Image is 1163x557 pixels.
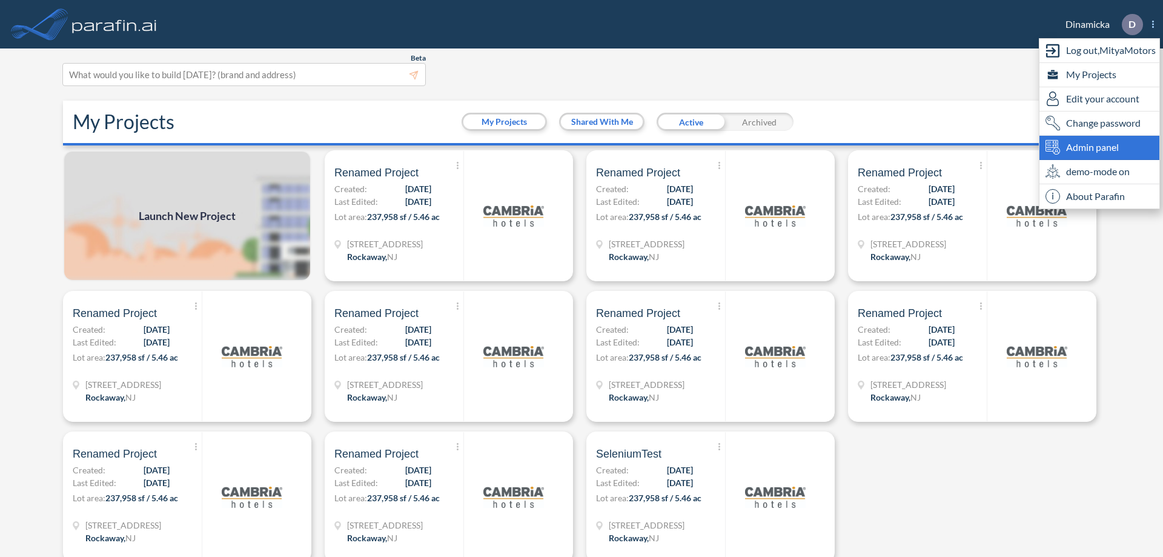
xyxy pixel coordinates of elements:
[347,519,423,532] span: 321 Mt Hope Ave
[347,252,387,262] span: Rockaway ,
[858,323,890,336] span: Created:
[596,195,640,208] span: Last Edited:
[387,392,397,402] span: NJ
[1039,39,1159,63] div: Log out
[1066,140,1119,155] span: Admin panel
[609,238,684,250] span: 321 Mt Hope Ave
[334,306,419,321] span: Renamed Project
[1066,189,1125,204] span: About Parafin
[405,336,431,349] span: [DATE]
[405,464,431,476] span: [DATE]
[629,493,701,503] span: 237,958 sf / 5.46 ac
[725,113,794,131] div: Archived
[85,533,125,543] span: Rockaway ,
[609,250,659,263] div: Rockaway, NJ
[73,447,157,461] span: Renamed Project
[73,323,105,336] span: Created:
[73,352,105,362] span: Lot area:
[596,306,680,321] span: Renamed Project
[63,150,311,281] a: Launch New Project
[1007,326,1067,387] img: logo
[890,212,963,222] span: 237,958 sf / 5.46 ac
[629,212,701,222] span: 237,958 sf / 5.46 ac
[649,392,659,402] span: NJ
[367,212,440,222] span: 237,958 sf / 5.46 ac
[334,165,419,180] span: Renamed Project
[144,336,170,349] span: [DATE]
[667,182,693,195] span: [DATE]
[609,533,649,543] span: Rockaway ,
[890,352,963,362] span: 237,958 sf / 5.46 ac
[144,464,170,476] span: [DATE]
[334,447,419,461] span: Renamed Project
[596,493,629,503] span: Lot area:
[1066,67,1116,82] span: My Projects
[596,182,629,195] span: Created:
[1039,184,1159,208] div: About Parafin
[929,195,955,208] span: [DATE]
[85,378,161,391] span: 321 Mt Hope Ave
[858,165,942,180] span: Renamed Project
[347,250,397,263] div: Rockaway, NJ
[347,238,423,250] span: 321 Mt Hope Ave
[1039,136,1159,160] div: Admin panel
[405,195,431,208] span: [DATE]
[1039,63,1159,87] div: My Projects
[334,212,367,222] span: Lot area:
[347,533,387,543] span: Rockaway ,
[596,212,629,222] span: Lot area:
[139,208,236,224] span: Launch New Project
[483,326,544,387] img: logo
[858,212,890,222] span: Lot area:
[929,323,955,336] span: [DATE]
[125,533,136,543] span: NJ
[73,110,174,133] h2: My Projects
[910,392,921,402] span: NJ
[463,115,545,129] button: My Projects
[1066,116,1141,130] span: Change password
[858,306,942,321] span: Renamed Project
[667,476,693,489] span: [DATE]
[596,165,680,180] span: Renamed Project
[73,493,105,503] span: Lot area:
[929,182,955,195] span: [DATE]
[405,323,431,336] span: [DATE]
[657,113,725,131] div: Active
[144,323,170,336] span: [DATE]
[596,352,629,362] span: Lot area:
[105,352,178,362] span: 237,958 sf / 5.46 ac
[609,391,659,404] div: Rockaway, NJ
[667,195,693,208] span: [DATE]
[929,336,955,349] span: [DATE]
[125,392,136,402] span: NJ
[1047,14,1154,35] div: Dinamicka
[649,252,659,262] span: NJ
[73,336,116,349] span: Last Edited:
[870,391,921,404] div: Rockaway, NJ
[483,185,544,246] img: logo
[596,336,640,349] span: Last Edited:
[1066,92,1139,106] span: Edit your account
[483,467,544,527] img: logo
[334,195,378,208] span: Last Edited:
[870,392,910,402] span: Rockaway ,
[609,532,659,544] div: Rockaway, NJ
[609,392,649,402] span: Rockaway ,
[858,352,890,362] span: Lot area:
[387,533,397,543] span: NJ
[347,391,397,404] div: Rockaway, NJ
[1007,185,1067,246] img: logo
[85,519,161,532] span: 321 Mt Hope Ave
[745,185,806,246] img: logo
[70,12,159,36] img: logo
[347,532,397,544] div: Rockaway, NJ
[222,326,282,387] img: logo
[870,252,910,262] span: Rockaway ,
[367,493,440,503] span: 237,958 sf / 5.46 ac
[649,533,659,543] span: NJ
[667,464,693,476] span: [DATE]
[609,378,684,391] span: 321 Mt Hope Ave
[870,238,946,250] span: 321 Mt Hope Ave
[1066,43,1156,58] span: Log out, MityaMotors
[405,182,431,195] span: [DATE]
